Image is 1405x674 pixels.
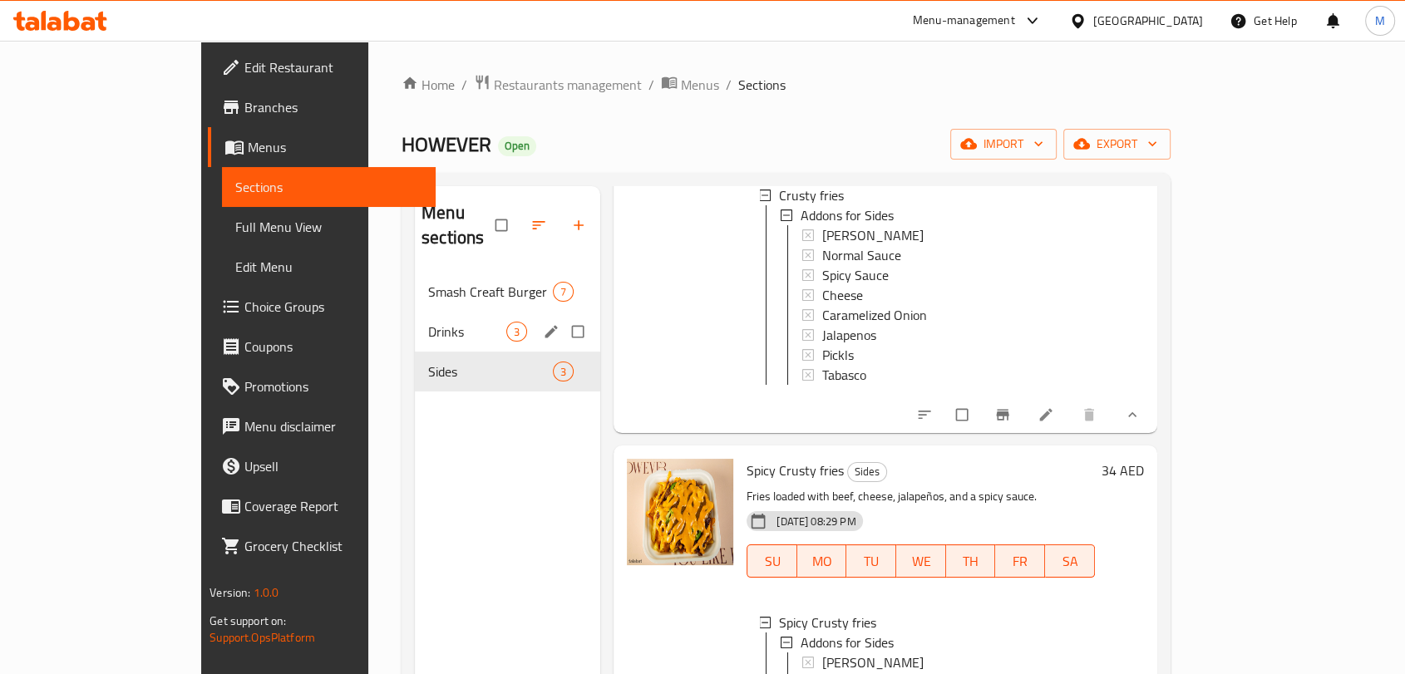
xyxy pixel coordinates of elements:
[554,284,573,300] span: 7
[661,74,719,96] a: Menus
[244,57,422,77] span: Edit Restaurant
[1093,12,1203,30] div: [GEOGRAPHIC_DATA]
[801,205,894,225] span: Addons for Sides
[1052,549,1088,573] span: SA
[402,74,1171,96] nav: breadcrumb
[415,265,600,398] nav: Menu sections
[222,167,436,207] a: Sections
[244,297,422,317] span: Choice Groups
[235,257,422,277] span: Edit Menu
[779,185,844,205] span: Crusty fries
[822,305,927,325] span: Caramelized Onion
[461,75,467,95] li: /
[822,365,866,385] span: Tabasco
[415,272,600,312] div: Smash Creaft Burger7
[507,324,526,340] span: 3
[747,544,797,578] button: SU
[1038,406,1057,423] a: Edit menu item
[896,544,946,578] button: WE
[953,549,989,573] span: TH
[428,322,506,342] span: Drinks
[738,75,786,95] span: Sections
[235,217,422,237] span: Full Menu View
[903,549,939,573] span: WE
[754,549,791,573] span: SU
[847,462,887,482] div: Sides
[428,362,553,381] span: Sides
[554,364,573,380] span: 3
[244,496,422,516] span: Coverage Report
[1111,396,1151,433] button: show more
[520,207,560,244] span: Sort sections
[208,327,436,367] a: Coupons
[1124,406,1141,423] svg: Show Choices
[402,125,491,163] span: HOWEVER
[946,544,996,578] button: TH
[1071,396,1111,433] button: delete
[415,352,600,391] div: Sides3
[681,75,719,95] span: Menus
[498,139,536,153] span: Open
[553,362,574,381] div: items
[208,287,436,327] a: Choice Groups
[950,129,1057,160] button: import
[208,87,436,127] a: Branches
[747,486,1095,507] p: Fries loaded with beef, cheese, jalapeños, and a spicy sauce.
[1045,544,1095,578] button: SA
[770,514,862,529] span: [DATE] 08:29 PM
[235,177,422,197] span: Sections
[946,399,981,430] span: Select to update
[801,632,894,652] span: Addons for Sides
[822,265,889,285] span: Spicy Sauce
[553,282,574,302] div: items
[222,207,436,247] a: Full Menu View
[244,456,422,476] span: Upsell
[822,245,901,265] span: Normal Sauce
[244,536,422,556] span: Grocery Checklist
[222,247,436,287] a: Edit Menu
[906,396,946,433] button: sort-choices
[822,325,876,345] span: Jalapenos
[627,459,733,565] img: Spicy Crusty fries
[822,285,863,305] span: Cheese
[560,207,600,244] button: Add section
[208,526,436,566] a: Grocery Checklist
[648,75,654,95] li: /
[428,282,553,302] span: Smash Creaft Burger
[1102,459,1144,482] h6: 34 AED
[254,582,279,603] span: 1.0.0
[995,544,1045,578] button: FR
[848,462,886,481] span: Sides
[208,47,436,87] a: Edit Restaurant
[210,582,250,603] span: Version:
[1077,134,1157,155] span: export
[244,97,422,117] span: Branches
[726,75,732,95] li: /
[210,627,315,648] a: Support.OpsPlatform
[822,225,924,245] span: [PERSON_NAME]
[244,376,422,396] span: Promotions
[964,134,1043,155] span: import
[494,75,642,95] span: Restaurants management
[474,74,642,96] a: Restaurants management
[208,406,436,446] a: Menu disclaimer
[208,486,436,526] a: Coverage Report
[846,544,896,578] button: TU
[208,446,436,486] a: Upsell
[506,322,527,342] div: items
[853,549,890,573] span: TU
[822,345,854,365] span: Pickls
[244,416,422,436] span: Menu disclaimer
[421,200,495,250] h2: Menu sections
[415,312,600,352] div: Drinks3edit
[1002,549,1038,573] span: FR
[486,209,520,241] span: Select all sections
[210,610,286,632] span: Get support on:
[208,367,436,406] a: Promotions
[1375,12,1385,30] span: M
[540,321,565,342] button: edit
[913,11,1015,31] div: Menu-management
[747,458,844,483] span: Spicy Crusty fries
[797,544,847,578] button: MO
